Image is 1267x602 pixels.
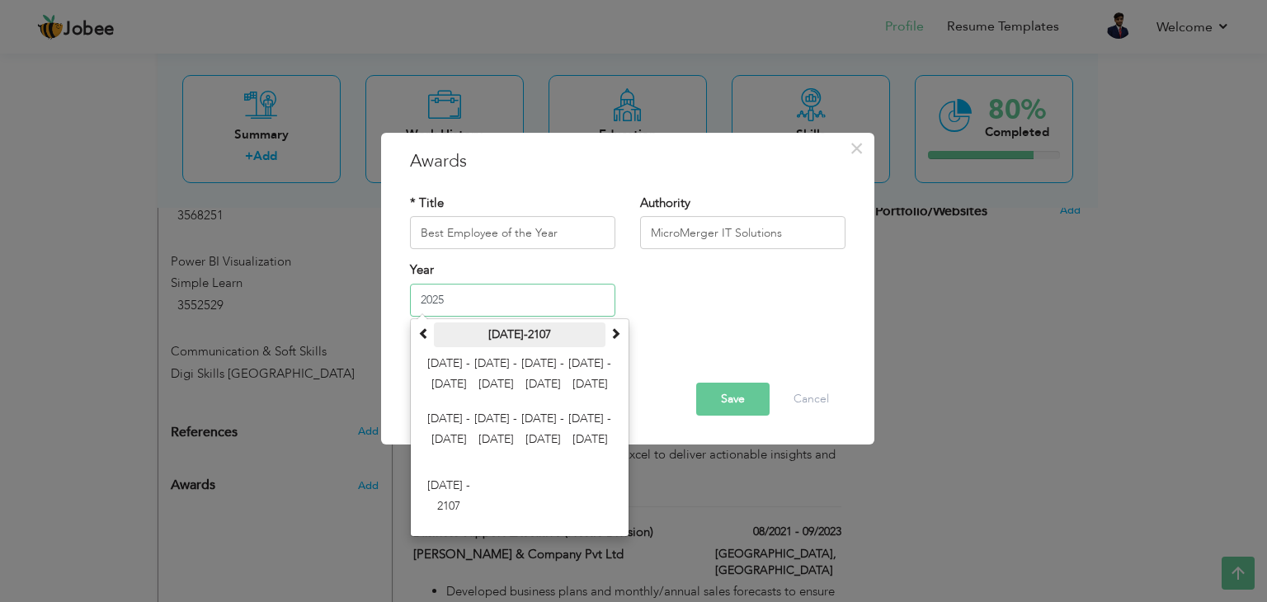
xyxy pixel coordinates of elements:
[426,475,471,520] span: [DATE] - 2107
[640,195,690,212] label: Authority
[520,408,565,453] span: [DATE] - [DATE]
[777,383,845,416] button: Cancel
[610,327,621,339] span: Next Century
[696,383,770,416] button: Save
[426,408,471,453] span: [DATE] - [DATE]
[418,327,430,339] span: Previous Century
[520,353,565,397] span: [DATE] - [DATE]
[568,353,612,397] span: [DATE] - [DATE]
[844,135,870,162] button: Close
[850,134,864,163] span: ×
[473,353,518,397] span: [DATE] - [DATE]
[426,353,471,397] span: [DATE] - [DATE]
[473,408,518,453] span: [DATE] - [DATE]
[410,262,434,280] label: Year
[410,149,845,174] h3: Awards
[568,408,612,453] span: [DATE] - [DATE]
[434,322,605,347] th: [DATE]-2107
[410,195,444,212] label: * Title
